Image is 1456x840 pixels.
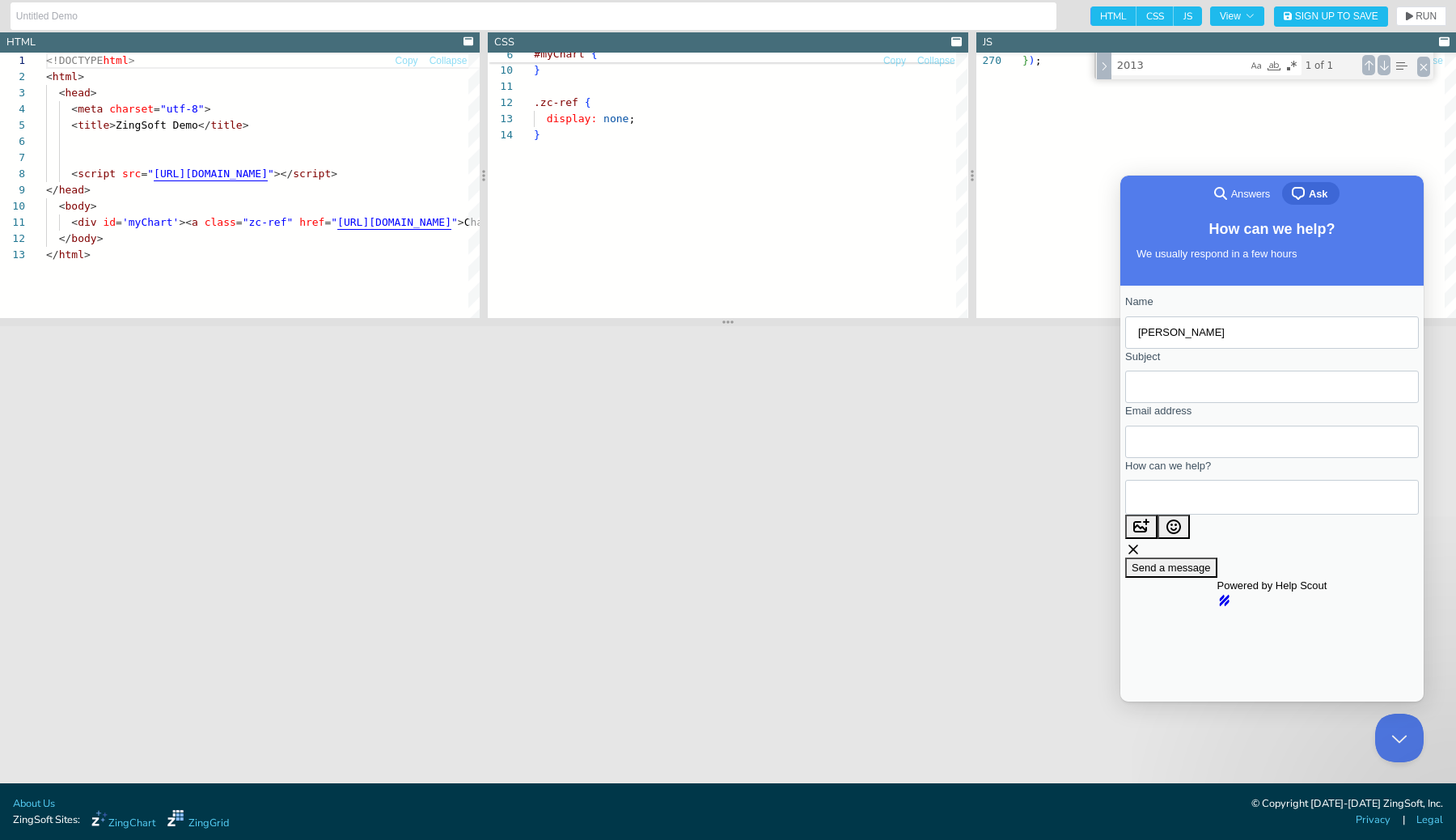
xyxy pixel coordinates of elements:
span: Sign Up to Save [1295,11,1378,21]
span: title [78,119,109,131]
span: [URL][DOMAIN_NAME] [154,168,268,180]
div: 14 [488,127,513,143]
input: Untitled Demo [16,3,1051,29]
span: </ [198,119,211,131]
span: < [59,87,66,99]
div: Find in Selection (⌥⌘L) [1392,57,1410,74]
div: Use Regular Expression (⌥⌘R) [1284,57,1300,74]
span: } [534,129,540,141]
span: = [116,216,122,228]
span: Copy [396,56,418,66]
span: = [141,168,147,180]
span: 'myChart' [122,216,179,228]
button: View [1210,6,1264,26]
span: CSS [1136,6,1174,26]
span: > [331,168,337,180]
span: Collapse [917,56,955,66]
span: [URL][DOMAIN_NAME] [337,216,451,228]
div: 270 [976,53,1001,69]
span: { [585,96,591,108]
span: script [293,168,331,180]
span: meta [78,103,103,115]
span: html [59,248,84,261]
span: > [243,119,249,131]
span: #myChart [534,48,585,60]
div: 12 [488,95,513,111]
span: > [458,216,464,228]
a: ZingGrid [167,810,229,831]
span: html [103,54,128,66]
span: > [91,87,97,99]
span: a [192,216,198,228]
a: Privacy [1356,812,1390,828]
a: About Us [13,796,55,812]
span: ZingSoft Demo [116,119,198,131]
span: Collapse [1405,56,1443,66]
div: HTML [6,35,36,50]
span: head [65,87,90,99]
div: Toggle Replace [1097,53,1111,79]
div: Match Case (⌥⌘C) [1248,57,1264,74]
span: " [451,216,458,228]
span: | [1403,812,1405,828]
span: > [78,70,84,83]
button: Collapse [429,53,468,69]
span: none [603,112,629,125]
span: <!DOCTYPE [46,54,103,66]
div: 11 [488,78,513,95]
a: Legal [1416,812,1443,828]
span: > [84,184,91,196]
span: JS [1174,6,1202,26]
span: body [65,200,90,212]
span: > [205,103,211,115]
span: script [78,168,116,180]
div: Find / Replace [1094,53,1433,79]
div: Match Whole Word (⌥⌘W) [1266,57,1282,74]
span: View [1220,11,1255,21]
span: </ [46,248,59,261]
span: < [59,200,66,212]
button: Collapse [916,53,956,69]
span: } [534,64,540,76]
span: > [91,200,97,212]
span: href [299,216,324,228]
span: " [268,168,274,180]
a: ZingChart [91,810,155,831]
span: HTML [1090,6,1136,26]
span: < [71,168,78,180]
iframe: Help Scout Beacon - Close [1375,714,1424,762]
span: > [129,54,135,66]
span: < [71,216,78,228]
span: } [1022,54,1029,66]
div: 13 [488,111,513,127]
span: Copy [883,56,906,66]
button: Copy [882,53,907,69]
div: CSS [494,35,514,50]
span: Collapse [430,56,468,66]
span: title [211,119,243,131]
span: class [205,216,236,228]
span: = [154,103,160,115]
span: < [46,70,53,83]
div: 10 [488,62,513,78]
span: 6 [488,47,513,63]
span: ZingSoft Sites: [13,812,80,828]
div: Previous Match (⇧Enter) [1362,55,1375,75]
span: < [71,119,78,131]
span: </ [59,232,72,244]
iframe: Help Scout Beacon - Live Chat, Contact Form, and Knowledge Base [1120,176,1424,702]
span: > [109,119,116,131]
span: { [591,48,598,60]
span: body [71,232,96,244]
div: checkbox-group [1090,6,1202,26]
span: > [84,248,91,261]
